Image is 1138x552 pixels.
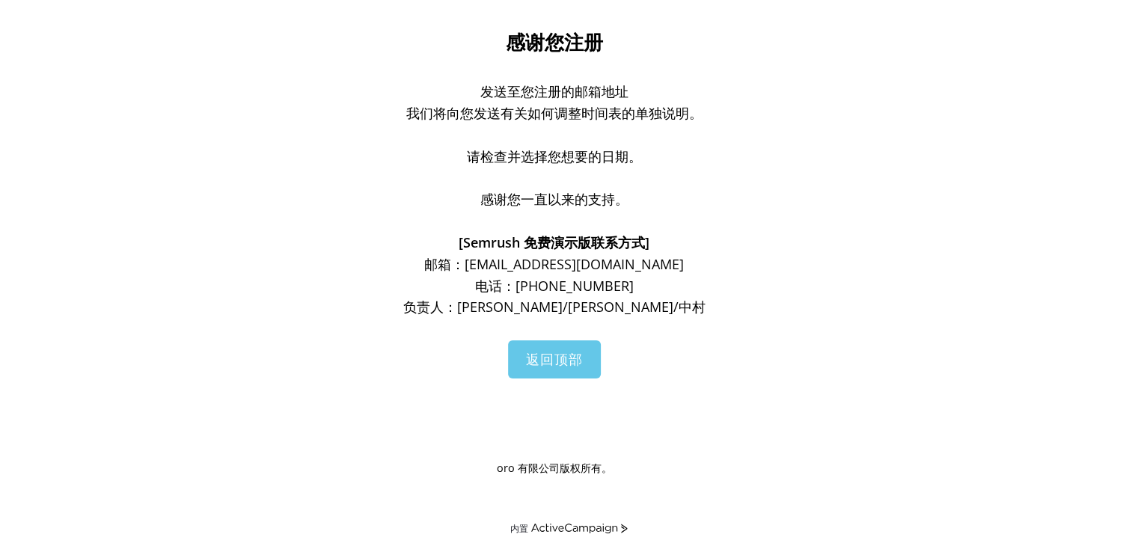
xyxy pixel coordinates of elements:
font: 负责人：[PERSON_NAME]/[PERSON_NAME]/中村 [403,298,706,316]
font: 发送至您注册的邮箱地址 [480,82,628,100]
font: 内置 [510,522,528,533]
font: 感谢您注册 [506,31,603,54]
font: [EMAIL_ADDRESS][DOMAIN_NAME] [465,255,684,273]
font: oro 有限公司版权所有。 [497,461,612,475]
font: 邮箱： [424,255,465,273]
font: 请检查并选择您想要的日期。 [467,147,642,165]
font: 电话：[PHONE_NUMBER] [475,277,634,295]
font: 感谢您一直以来的支持。 [480,190,628,208]
font: 我们将向您发送有关如何调整时间表的单独说明。 [406,104,703,122]
a: 返回顶部 [508,340,601,378]
font: [Semrush 免费演示版联系方式] [459,233,649,251]
font: 返回顶部 [526,350,583,368]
